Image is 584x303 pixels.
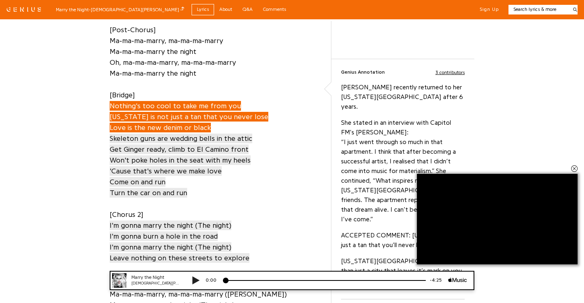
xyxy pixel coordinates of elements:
a: Q&A [237,4,258,15]
p: ACCEPTED COMMENT: [US_STATE] is not just a tan that you’ll never lose. [341,231,465,250]
div: [DEMOGRAPHIC_DATA][PERSON_NAME] [28,10,76,16]
p: [PERSON_NAME] recently returned to her [US_STATE][GEOGRAPHIC_DATA] after 6 years. [341,82,465,111]
span: I'm gonna marry the night (The night) [110,221,231,230]
p: She stated in an interview with Capitol FM’s [PERSON_NAME]: “I just went through so much in that ... [341,118,465,224]
button: Sign Up [480,6,499,13]
p: [US_STATE][GEOGRAPHIC_DATA] is more than just a city that leaves it’s mark on you. [341,256,465,276]
span: Love is the new denim or black [110,123,211,132]
button: 3 contributors [435,69,465,76]
span: Genius Annotation [341,69,385,76]
iframe: Advertisement [339,29,467,49]
span: Skeleton guns are wedding bells in the attic Get Ginger ready, climb to El Camino front Won't pok... [110,134,252,176]
a: Lyrics [192,4,214,15]
a: Nothing's too cool to take me from you[US_STATE] is not just a tan that you never lose [110,100,268,122]
input: Search lyrics & more [508,6,568,13]
a: Love is the new denim or black [110,122,211,133]
a: I'm gonna marry the night (The night)Leave nothing on these streets to explore [110,241,249,263]
img: 72x72bb.jpg [9,2,23,17]
div: Marry the Night - [DEMOGRAPHIC_DATA][PERSON_NAME] [56,6,184,13]
span: Come on and run Turn the car on and run [110,177,187,198]
a: Comments [258,4,291,15]
span: I'm gonna burn a hole in the road [110,231,218,241]
a: Come on and runTurn the car on and run [110,176,187,198]
a: Skeleton guns are wedding bells in the atticGet Ginger ready, climb to El Camino frontWon't poke ... [110,133,252,176]
a: I'm gonna burn a hole in the road [110,231,218,241]
a: I'm gonna marry the night (The night) [110,220,231,231]
iframe: Advertisement [417,174,578,264]
span: Nothing's too cool to take me from you [US_STATE] is not just a tan that you never lose [110,101,268,122]
div: Marry the Night [28,3,76,10]
span: I'm gonna marry the night (The night) Leave nothing on these streets to explore [110,242,249,263]
div: -4:25 [323,6,345,13]
a: About [214,4,237,15]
